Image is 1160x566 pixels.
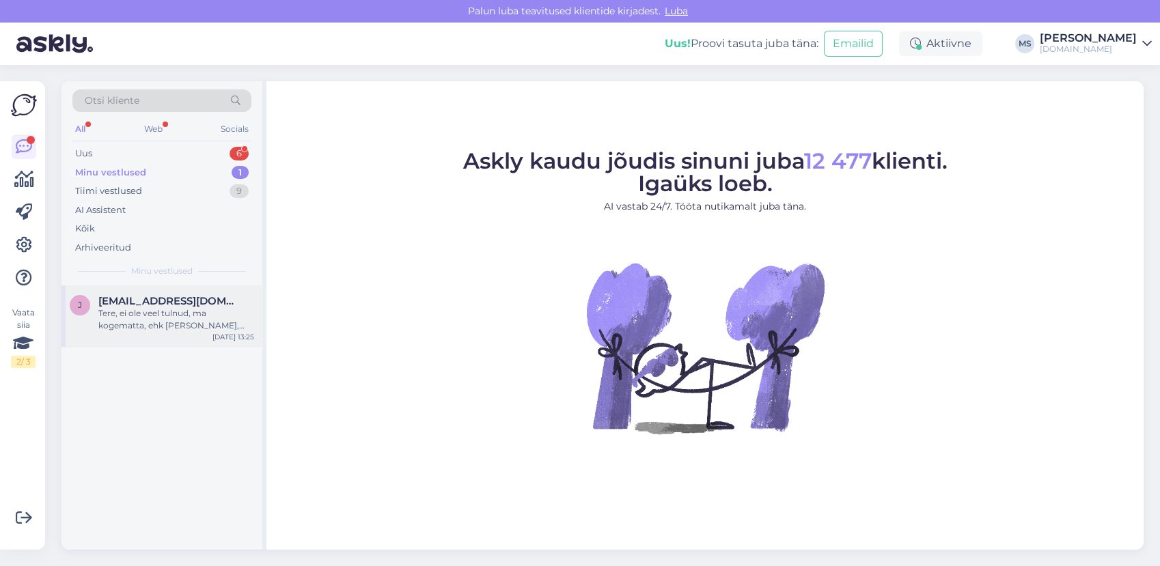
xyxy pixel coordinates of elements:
[824,31,883,57] button: Emailid
[75,147,92,160] div: Uus
[75,222,95,236] div: Kõik
[131,265,193,277] span: Minu vestlused
[661,5,692,17] span: Luba
[98,307,254,332] div: Tere, ei ole veel tulnud, ma kogematta, ehk [PERSON_NAME], ōige oleks: [EMAIL_ADDRESS][DOMAIN_NAME]
[11,307,36,368] div: Vaata siia
[78,300,82,310] span: j
[75,166,146,180] div: Minu vestlused
[212,332,254,342] div: [DATE] 13:25
[899,31,982,56] div: Aktiivne
[1040,33,1137,44] div: [PERSON_NAME]
[75,241,131,255] div: Arhiveeritud
[75,203,126,217] div: AI Assistent
[463,199,948,214] p: AI vastab 24/7. Tööta nutikamalt juba täna.
[72,120,88,138] div: All
[463,147,948,197] span: Askly kaudu jõudis sinuni juba klienti. Igaüks loeb.
[665,36,818,52] div: Proovi tasuta juba täna:
[804,147,872,174] span: 12 477
[1040,44,1137,55] div: [DOMAIN_NAME]
[85,94,139,108] span: Otsi kliente
[11,356,36,368] div: 2 / 3
[1040,33,1152,55] a: [PERSON_NAME][DOMAIN_NAME]
[232,166,249,180] div: 1
[230,147,249,160] div: 6
[665,37,691,50] b: Uus!
[230,184,249,198] div: 9
[98,295,240,307] span: janarkala@hot.ee
[218,120,251,138] div: Socials
[11,92,37,118] img: Askly Logo
[75,184,142,198] div: Tiimi vestlused
[1015,34,1034,53] div: MS
[141,120,165,138] div: Web
[582,225,828,470] img: No Chat active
